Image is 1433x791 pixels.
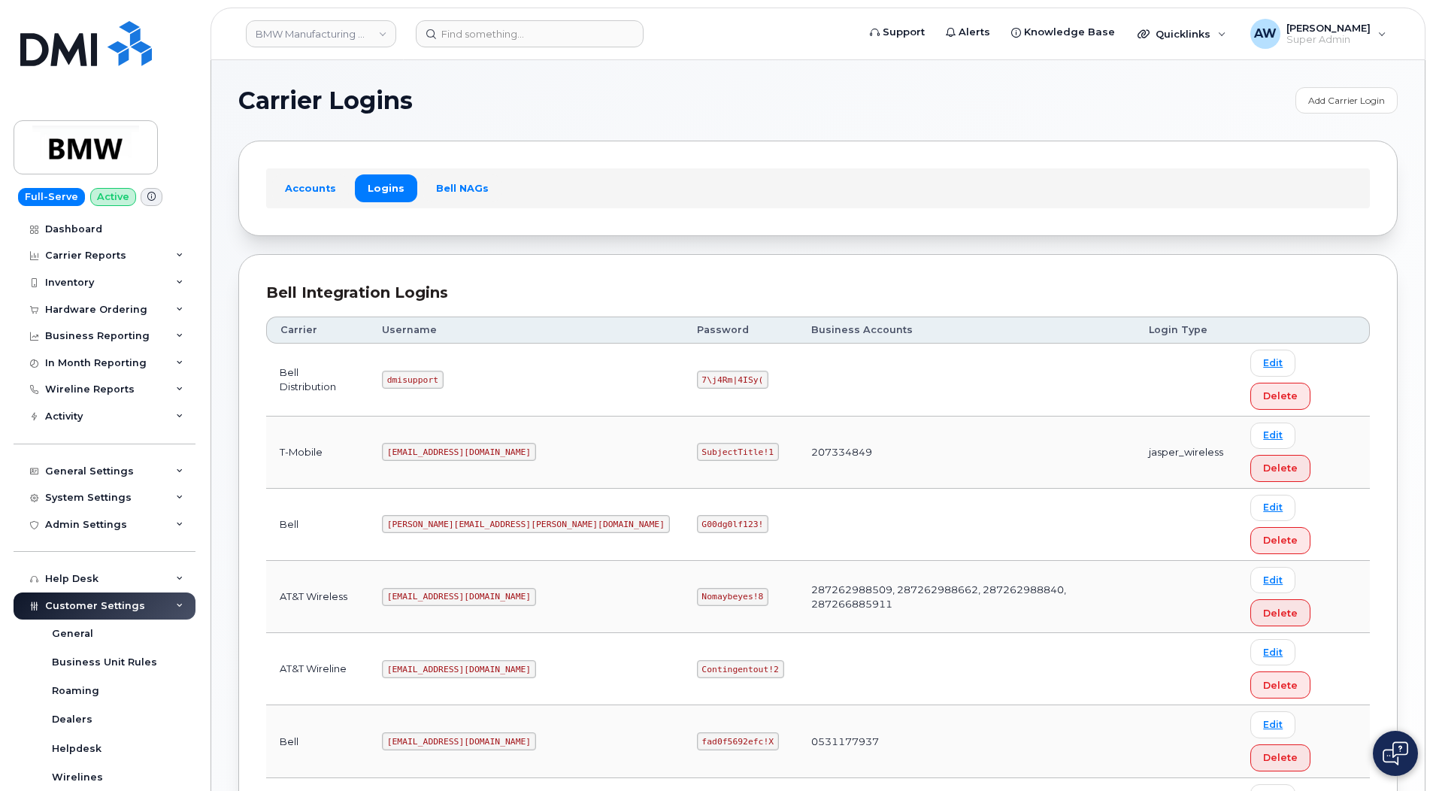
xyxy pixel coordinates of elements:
[382,660,536,678] code: [EMAIL_ADDRESS][DOMAIN_NAME]
[1250,455,1310,482] button: Delete
[368,317,683,344] th: Username
[266,489,368,561] td: Bell
[1263,533,1298,547] span: Delete
[1383,741,1408,765] img: Open chat
[382,443,536,461] code: [EMAIL_ADDRESS][DOMAIN_NAME]
[1263,606,1298,620] span: Delete
[1135,317,1237,344] th: Login Type
[1263,461,1298,475] span: Delete
[1250,383,1310,410] button: Delete
[697,732,779,750] code: fad0f5692efc!X
[266,633,368,705] td: AT&T Wireline
[1263,389,1298,403] span: Delete
[1250,671,1310,699] button: Delete
[1250,495,1295,521] a: Edit
[1295,87,1398,114] a: Add Carrier Login
[1263,678,1298,693] span: Delete
[798,417,1136,489] td: 207334849
[266,317,368,344] th: Carrier
[1250,423,1295,449] a: Edit
[798,705,1136,777] td: 0531177937
[382,588,536,606] code: [EMAIL_ADDRESS][DOMAIN_NAME]
[697,443,779,461] code: SubjectTitle!1
[697,515,768,533] code: G00dg0lf123!
[1250,350,1295,376] a: Edit
[266,282,1370,304] div: Bell Integration Logins
[382,515,670,533] code: [PERSON_NAME][EMAIL_ADDRESS][PERSON_NAME][DOMAIN_NAME]
[697,588,768,606] code: Nomaybeyes!8
[697,371,768,389] code: 7\j4Rm|4ISy(
[266,417,368,489] td: T-Mobile
[266,344,368,416] td: Bell Distribution
[266,705,368,777] td: Bell
[1250,527,1310,554] button: Delete
[1250,639,1295,665] a: Edit
[1250,599,1310,626] button: Delete
[1250,744,1310,771] button: Delete
[1263,750,1298,765] span: Delete
[697,660,784,678] code: Contingentout!2
[382,732,536,750] code: [EMAIL_ADDRESS][DOMAIN_NAME]
[266,561,368,633] td: AT&T Wireless
[1135,417,1237,489] td: jasper_wireless
[423,174,501,202] a: Bell NAGs
[355,174,417,202] a: Logins
[272,174,349,202] a: Accounts
[1250,567,1295,593] a: Edit
[1250,711,1295,738] a: Edit
[798,561,1136,633] td: 287262988509, 287262988662, 287262988840, 287266885911
[238,89,413,112] span: Carrier Logins
[798,317,1136,344] th: Business Accounts
[382,371,444,389] code: dmisupport
[683,317,798,344] th: Password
